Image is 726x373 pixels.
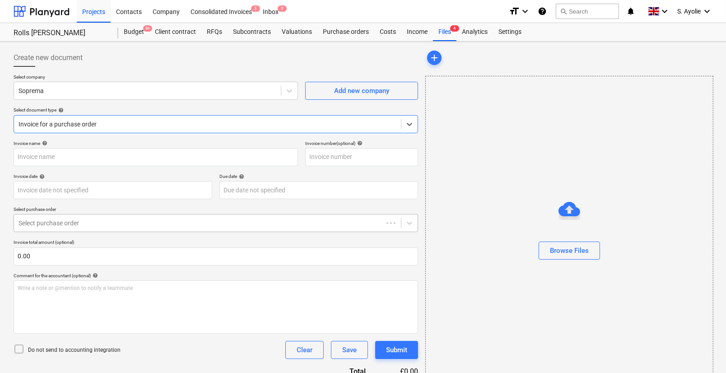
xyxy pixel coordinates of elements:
[520,6,531,17] i: keyboard_arrow_down
[143,25,152,32] span: 9+
[14,148,298,166] input: Invoice name
[219,181,418,199] input: Due date not specified
[550,245,589,256] div: Browse Files
[14,107,418,113] div: Select document type
[297,344,312,356] div: Clear
[375,341,418,359] button: Submit
[56,107,64,113] span: help
[433,23,456,41] div: Files
[386,344,407,356] div: Submit
[450,25,459,32] span: 4
[228,23,276,41] a: Subcontracts
[374,23,401,41] a: Costs
[14,273,418,279] div: Comment for the accountant (optional)
[538,6,547,17] i: Knowledge base
[456,23,493,41] a: Analytics
[342,344,357,356] div: Save
[14,140,298,146] div: Invoice name
[40,140,47,146] span: help
[317,23,374,41] a: Purchase orders
[14,74,298,82] p: Select company
[276,23,317,41] a: Valuations
[659,6,670,17] i: keyboard_arrow_down
[626,6,635,17] i: notifications
[305,140,418,146] div: Invoice number (optional)
[118,23,149,41] a: Budget9+
[305,148,418,166] input: Invoice number
[556,4,619,19] button: Search
[702,6,712,17] i: keyboard_arrow_down
[334,85,389,97] div: Add new company
[278,5,287,12] span: 2
[681,330,726,373] iframe: Chat Widget
[14,239,418,247] p: Invoice total amount (optional)
[149,23,201,41] a: Client contract
[14,247,418,266] input: Invoice total amount (optional)
[251,5,260,12] span: 3
[285,341,324,359] button: Clear
[28,346,121,354] p: Do not send to accounting integration
[560,8,567,15] span: search
[429,52,440,63] span: add
[539,242,600,260] button: Browse Files
[433,23,456,41] a: Files4
[14,52,83,63] span: Create new document
[401,23,433,41] a: Income
[14,206,418,214] p: Select purchase order
[91,273,98,278] span: help
[14,28,107,38] div: Rolls [PERSON_NAME]
[14,173,212,179] div: Invoice date
[219,173,418,179] div: Due date
[355,140,363,146] span: help
[305,82,418,100] button: Add new company
[677,8,701,15] span: S. Ayolie
[201,23,228,41] a: RFQs
[331,341,368,359] button: Save
[37,174,45,179] span: help
[237,174,244,179] span: help
[118,23,149,41] div: Budget
[493,23,527,41] a: Settings
[14,181,212,199] input: Invoice date not specified
[509,6,520,17] i: format_size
